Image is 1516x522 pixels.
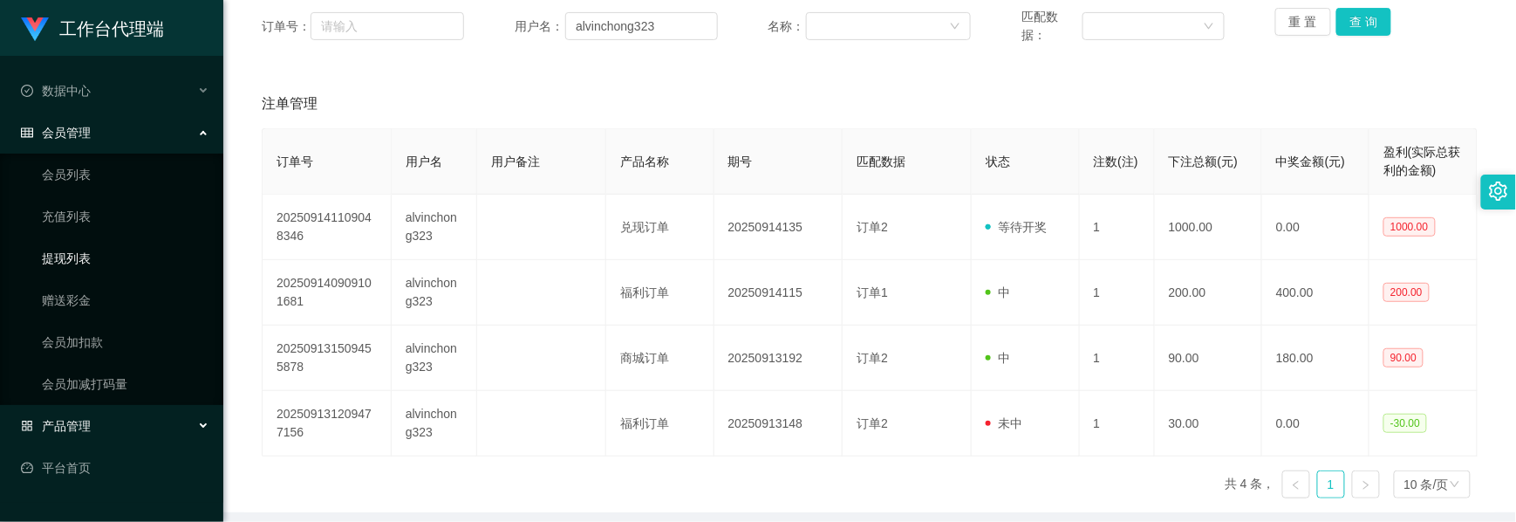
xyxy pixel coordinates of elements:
span: 会员管理 [21,126,91,140]
i: 图标: down [1204,21,1214,33]
li: 共 4 条， [1225,470,1275,498]
span: 订单2 [857,351,888,365]
td: 200.00 [1155,260,1262,326]
span: 90.00 [1383,348,1424,367]
span: 状态 [986,155,1010,168]
td: alvinchong323 [392,195,478,260]
a: 1 [1318,471,1344,498]
span: 等待开奖 [986,220,1047,234]
span: 订单号： [262,17,311,36]
input: 请输入 [311,12,464,40]
td: 1 [1080,391,1155,457]
td: 180.00 [1262,326,1369,391]
td: 20250914135 [714,195,843,260]
span: 注数(注) [1094,155,1138,168]
span: 匹配数据： [1021,8,1082,45]
td: 20250914115 [714,260,843,326]
input: 请输入 [565,12,718,40]
i: 图标: appstore-o [21,420,33,432]
img: logo.9652507e.png [21,17,49,42]
td: 福利订单 [606,391,714,457]
h1: 工作台代理端 [59,1,164,57]
td: alvinchong323 [392,326,478,391]
span: -30.00 [1383,414,1427,433]
span: 匹配数据 [857,155,905,168]
td: 兑现订单 [606,195,714,260]
a: 会员列表 [42,157,209,192]
td: 商城订单 [606,326,714,391]
div: 10 条/页 [1404,471,1449,498]
i: 图标: check-circle-o [21,85,33,97]
span: 1000.00 [1383,217,1435,237]
a: 提现列表 [42,241,209,276]
i: 图标: right [1361,480,1371,491]
span: 数据中心 [21,84,91,98]
li: 1 [1317,470,1345,498]
td: 福利订单 [606,260,714,326]
td: 202509131509455878 [263,326,392,391]
td: 202509131209477156 [263,391,392,457]
td: 400.00 [1262,260,1369,326]
span: 中 [986,285,1010,299]
span: 下注总额(元) [1169,155,1238,168]
td: 90.00 [1155,326,1262,391]
i: 图标: setting [1489,182,1508,201]
li: 下一页 [1352,470,1380,498]
span: 注单管理 [262,93,318,114]
td: 20250913148 [714,391,843,457]
i: 图标: down [950,21,960,33]
span: 产品管理 [21,419,91,433]
td: 0.00 [1262,195,1369,260]
td: 1000.00 [1155,195,1262,260]
td: 1 [1080,195,1155,260]
span: 订单1 [857,285,888,299]
span: 用户名 [406,155,442,168]
i: 图标: left [1291,480,1301,491]
a: 会员加扣款 [42,325,209,360]
button: 重 置 [1275,8,1331,36]
span: 名称： [768,17,806,36]
a: 会员加减打码量 [42,367,209,402]
span: 用户备注 [491,155,540,168]
a: 充值列表 [42,199,209,234]
td: alvinchong323 [392,391,478,457]
span: 订单2 [857,416,888,430]
span: 期号 [728,155,753,168]
li: 上一页 [1282,470,1310,498]
td: 202509140909101681 [263,260,392,326]
td: 1 [1080,326,1155,391]
button: 查 询 [1336,8,1392,36]
td: 1 [1080,260,1155,326]
a: 图标: dashboard平台首页 [21,450,209,485]
span: 中奖金额(元) [1276,155,1345,168]
td: 30.00 [1155,391,1262,457]
td: 0.00 [1262,391,1369,457]
span: 盈利(实际总获利的金额) [1383,145,1461,177]
span: 未中 [986,416,1022,430]
span: 产品名称 [620,155,669,168]
i: 图标: down [1450,479,1460,491]
span: 订单号 [277,155,313,168]
span: 200.00 [1383,283,1430,302]
a: 赠送彩金 [42,283,209,318]
td: alvinchong323 [392,260,478,326]
span: 中 [986,351,1010,365]
a: 工作台代理端 [21,21,164,35]
td: 20250913192 [714,326,843,391]
td: 202509141109048346 [263,195,392,260]
i: 图标: table [21,127,33,139]
span: 订单2 [857,220,888,234]
span: 用户名： [515,17,565,36]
